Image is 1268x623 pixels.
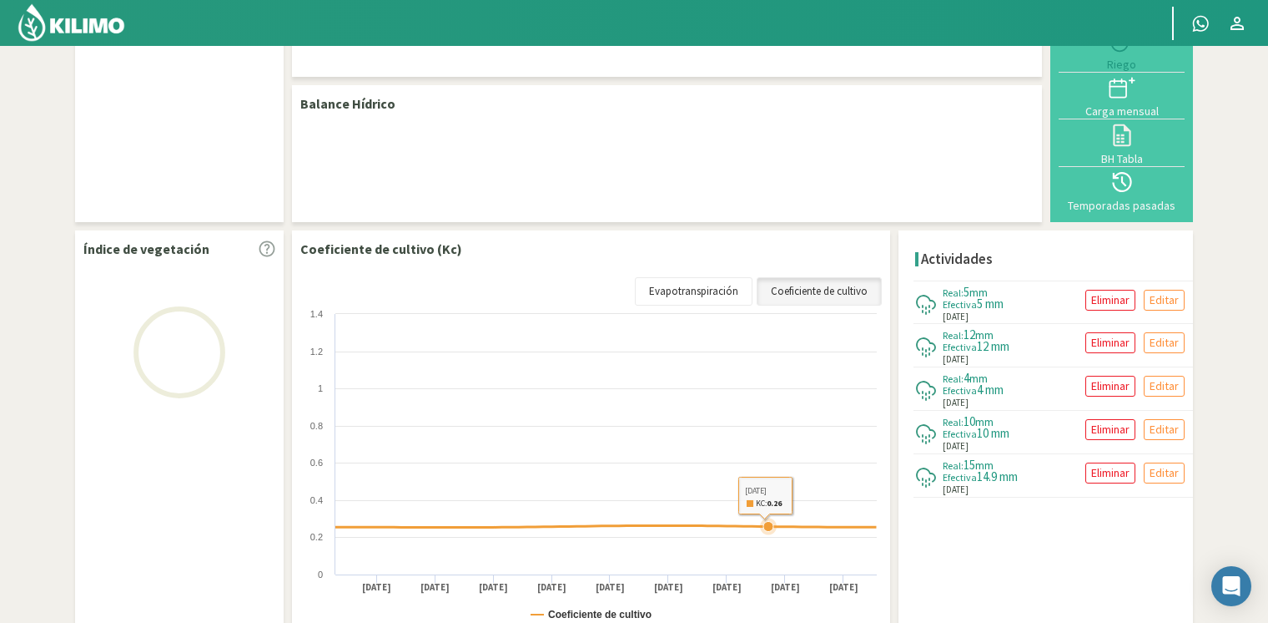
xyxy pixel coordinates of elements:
p: Eliminar [1091,291,1130,310]
span: 14.9 mm [977,469,1018,484]
span: mm [975,414,994,429]
button: Riego [1059,25,1185,72]
text: 1 [318,383,323,393]
span: [DATE] [943,439,969,453]
span: 15 [964,457,975,473]
p: Editar [1150,463,1179,483]
span: mm [975,327,994,342]
span: 10 [964,413,975,429]
div: Temporadas pasadas [1064,200,1180,211]
p: Eliminar [1091,333,1130,352]
button: Eliminar [1085,463,1135,484]
h4: Actividades [921,251,993,267]
button: Carga mensual [1059,73,1185,119]
span: 12 [964,327,975,342]
text: [DATE] [596,581,625,594]
div: Riego [1064,58,1180,70]
p: Coeficiente de cultivo (Kc) [300,239,462,259]
button: Temporadas pasadas [1059,167,1185,214]
text: 0.8 [310,421,323,431]
button: Eliminar [1085,332,1135,353]
p: Editar [1150,333,1179,352]
img: Kilimo [17,3,126,43]
span: 4 mm [977,382,1004,398]
button: Editar [1144,463,1185,484]
span: mm [975,458,994,473]
text: [DATE] [537,581,566,594]
span: Efectiva [943,471,977,484]
button: Eliminar [1085,290,1135,311]
span: mm [969,371,988,386]
img: Loading... [96,269,263,436]
text: [DATE] [712,581,742,594]
span: Real: [943,372,964,385]
span: 12 mm [977,338,1009,354]
span: 5 mm [977,296,1004,311]
text: [DATE] [771,581,800,594]
span: Efectiva [943,428,977,440]
text: 1.2 [310,347,323,357]
button: BH Tabla [1059,119,1185,166]
a: Coeficiente de cultivo [757,277,882,306]
span: [DATE] [943,310,969,324]
button: Editar [1144,332,1185,353]
span: Real: [943,459,964,472]
text: [DATE] [479,581,508,594]
p: Balance Hídrico [300,94,395,114]
a: Evapotranspiración [635,277,752,306]
p: Eliminar [1091,377,1130,396]
span: mm [969,285,988,300]
p: Eliminar [1091,420,1130,439]
div: Open Intercom Messenger [1211,566,1251,606]
text: 0 [318,570,323,580]
span: [DATE] [943,352,969,367]
p: Índice de vegetación [83,239,209,259]
text: Coeficiente de cultivo [548,609,652,620]
p: Editar [1150,377,1179,396]
span: [DATE] [943,483,969,497]
button: Eliminar [1085,376,1135,397]
button: Eliminar [1085,419,1135,440]
text: [DATE] [654,581,683,594]
text: 0.2 [310,532,323,542]
span: 5 [964,284,969,300]
span: 10 mm [977,425,1009,441]
span: Efectiva [943,298,977,311]
text: [DATE] [420,581,450,594]
text: 0.4 [310,495,323,505]
div: BH Tabla [1064,153,1180,165]
span: Real: [943,416,964,428]
text: 0.6 [310,458,323,468]
p: Eliminar [1091,463,1130,483]
span: Real: [943,286,964,299]
span: Real: [943,329,964,342]
text: [DATE] [362,581,391,594]
button: Editar [1144,419,1185,440]
span: 4 [964,370,969,386]
button: Editar [1144,376,1185,397]
text: 1.4 [310,309,323,319]
span: Efectiva [943,384,977,397]
p: Editar [1150,291,1179,310]
text: [DATE] [829,581,858,594]
span: Efectiva [943,341,977,353]
span: [DATE] [943,396,969,410]
p: Editar [1150,420,1179,439]
div: Carga mensual [1064,105,1180,117]
button: Editar [1144,290,1185,311]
